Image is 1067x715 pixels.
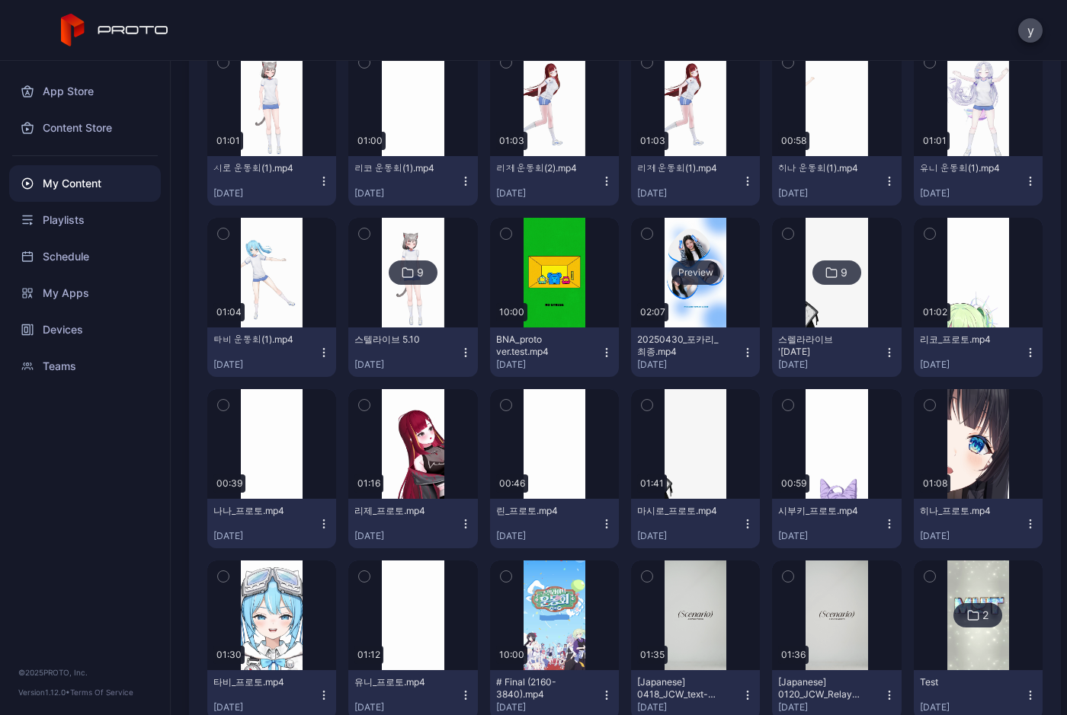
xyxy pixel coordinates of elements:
a: Schedule [9,238,161,275]
div: [DATE] [920,530,1024,542]
div: [DATE] [496,359,601,371]
div: [DATE] [778,359,883,371]
div: 스렐라라이브 '25.4.27 [778,334,862,358]
div: © 2025 PROTO, Inc. [18,666,152,678]
a: My Content [9,165,161,202]
div: 리코_프로토.mp4 [920,334,1004,346]
div: [DATE] [496,701,601,713]
button: 시로 운동회(1).mp4[DATE] [207,156,336,206]
a: Teams [9,348,161,385]
a: Content Store [9,110,161,146]
div: [DATE] [354,530,459,542]
div: BNA_proto ver.test.mp4 [496,334,580,358]
div: 20250430_포카리_최종.mp4 [637,334,721,358]
button: 리제_프로토.mp4[DATE] [348,499,477,548]
button: 20250430_포카리_최종.mp4[DATE] [631,327,760,377]
button: 린_프로토.mp4[DATE] [490,499,619,548]
button: y [1018,18,1043,43]
div: [DATE] [213,701,318,713]
button: 나나_프로토.mp4[DATE] [207,499,336,548]
div: [DATE] [354,701,459,713]
div: [DATE] [496,187,601,199]
button: 시부키_프로토.mp4[DATE] [772,499,901,548]
div: [DATE] [354,359,459,371]
div: [DATE] [637,701,742,713]
div: 스텔라이브 5.10 [354,334,438,346]
button: 유니 운동회(1).mp4[DATE] [914,156,1043,206]
div: 2 [982,608,988,622]
div: 리제 운동회(1).mp4 [637,162,721,174]
button: BNA_proto ver.test.mp4[DATE] [490,327,619,377]
div: # Final (2160-3840).mp4 [496,676,580,701]
div: 리코 운동회(1).mp4 [354,162,438,174]
div: 시로 운동회(1).mp4 [213,162,297,174]
button: 마시로_프로토.mp4[DATE] [631,499,760,548]
a: App Store [9,73,161,110]
a: Terms Of Service [70,688,133,697]
div: 리제_프로토.mp4 [354,505,438,517]
div: 히나 운동회(1).mp4 [778,162,862,174]
button: 타비 운동회(1).mp4[DATE] [207,327,336,377]
div: 히나_프로토.mp4 [920,505,1004,517]
div: Preview [671,260,720,285]
button: 리제 운동회(2).mp4[DATE] [490,156,619,206]
a: My Apps [9,275,161,311]
div: [DATE] [496,530,601,542]
button: 리코 운동회(1).mp4[DATE] [348,156,477,206]
a: Playlists [9,202,161,238]
div: 마시로_프로토.mp4 [637,505,721,517]
div: [DATE] [778,187,883,199]
div: 타비_프로토.mp4 [213,676,297,688]
div: [DATE] [354,187,459,199]
div: [DATE] [213,530,318,542]
button: 리코_프로토.mp4[DATE] [914,327,1043,377]
div: 시부키_프로토.mp4 [778,505,862,517]
span: Version 1.12.0 • [18,688,70,697]
div: [Japanese] 0120_JCW_Relay-Mant.mp4 [778,676,862,701]
div: [DATE] [920,359,1024,371]
div: 타비 운동회(1).mp4 [213,334,297,346]
div: [DATE] [778,701,883,713]
div: [DATE] [213,359,318,371]
div: [DATE] [637,530,742,542]
div: 유니 운동회(1).mp4 [920,162,1004,174]
div: Test [920,676,1004,688]
div: [DATE] [213,187,318,199]
button: 스렐라라이브 '[DATE][DATE] [772,327,901,377]
button: 히나 운동회(1).mp4[DATE] [772,156,901,206]
button: 히나_프로토.mp4[DATE] [914,499,1043,548]
a: Devices [9,311,161,348]
div: [DATE] [920,701,1024,713]
div: 유니_프로토.mp4 [354,676,438,688]
div: 9 [841,266,848,279]
div: 린_프로토.mp4 [496,505,580,517]
div: 나나_프로토.mp4 [213,505,297,517]
div: 리제 운동회(2).mp4 [496,162,580,174]
div: [DATE] [637,359,742,371]
div: [Japanese] 0418_JCW_text-Mant.mp4 [637,676,721,701]
div: [DATE] [920,187,1024,199]
div: [DATE] [778,530,883,542]
div: 9 [417,266,424,279]
div: [DATE] [637,187,742,199]
button: 리제 운동회(1).mp4[DATE] [631,156,760,206]
button: 스텔라이브 5.10[DATE] [348,327,477,377]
